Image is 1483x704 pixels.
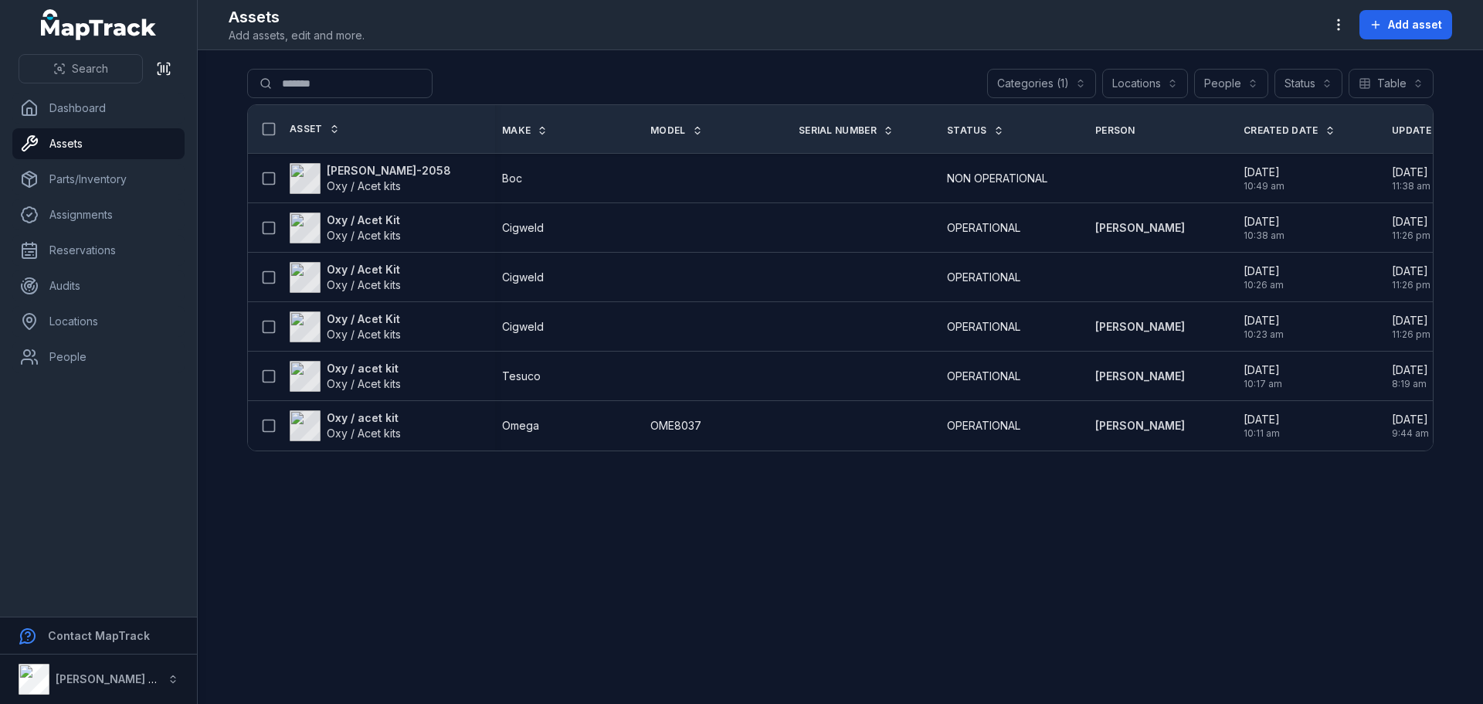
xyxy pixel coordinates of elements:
a: Oxy / acet kitOxy / Acet kits [290,361,401,392]
span: [DATE] [1392,214,1430,230]
span: [DATE] [1244,362,1282,378]
a: Oxy / Acet KitOxy / Acet kits [290,213,401,243]
button: Status [1274,69,1342,98]
span: [DATE] [1244,264,1284,279]
span: [DATE] [1244,313,1284,328]
strong: Oxy / Acet Kit [327,213,401,228]
a: Audits [12,270,185,301]
a: Created Date [1244,124,1335,137]
button: Locations [1102,69,1188,98]
span: NON OPERATIONAL [947,171,1047,186]
button: People [1194,69,1268,98]
span: 10:49 am [1244,180,1284,192]
button: Add asset [1359,10,1452,39]
span: OPERATIONAL [947,369,1020,384]
time: 5/6/2025, 10:49:22 AM [1244,165,1284,192]
strong: Oxy / Acet Kit [327,262,401,277]
span: OPERATIONAL [947,418,1020,434]
a: Oxy / acet kitOxy / Acet kits [290,410,401,441]
button: Categories (1) [987,69,1096,98]
a: Oxy / Acet KitOxy / Acet kits [290,262,401,293]
time: 5/6/2025, 10:26:32 AM [1244,264,1284,291]
span: Person [1095,124,1135,137]
span: Asset [290,123,323,135]
span: Oxy / Acet kits [327,229,401,242]
span: [DATE] [1392,264,1430,279]
a: Assignments [12,199,185,230]
time: 7/23/2025, 8:19:54 AM [1392,362,1428,390]
span: [DATE] [1392,313,1430,328]
span: [DATE] [1244,412,1280,427]
span: 11:26 pm [1392,279,1430,291]
span: Created Date [1244,124,1318,137]
span: [DATE] [1392,165,1430,180]
strong: [PERSON_NAME]-2058 [327,163,451,179]
a: [PERSON_NAME] [1095,369,1185,384]
span: 10:38 am [1244,230,1284,242]
span: OPERATIONAL [947,220,1020,236]
time: 5/6/2025, 10:17:28 AM [1244,362,1282,390]
strong: Oxy / Acet Kit [327,311,401,327]
time: 7/21/2025, 11:26:02 PM [1392,264,1430,291]
a: People [12,342,185,372]
span: 11:26 pm [1392,230,1430,242]
span: Make [502,124,531,137]
a: Asset [290,123,340,135]
a: Model [650,124,703,137]
span: Add assets, edit and more. [229,28,365,43]
strong: Oxy / acet kit [327,410,401,426]
time: 5/6/2025, 10:23:13 AM [1244,313,1284,341]
a: Serial Number [799,124,894,137]
span: Model [650,124,686,137]
span: [DATE] [1392,412,1429,427]
time: 7/22/2025, 11:38:59 AM [1392,165,1430,192]
span: 10:17 am [1244,378,1282,390]
a: Reservations [12,235,185,266]
span: 10:23 am [1244,328,1284,341]
span: [DATE] [1392,362,1428,378]
span: 11:26 pm [1392,328,1430,341]
strong: [PERSON_NAME] [1095,418,1185,434]
button: Search [19,54,143,83]
strong: Oxy / acet kit [327,361,401,376]
span: 10:11 am [1244,427,1280,440]
span: Cigweld [502,270,544,285]
a: Oxy / Acet KitOxy / Acet kits [290,311,401,342]
a: Make [502,124,548,137]
time: 5/6/2025, 10:38:43 AM [1244,214,1284,242]
span: OPERATIONAL [947,319,1020,335]
span: OPERATIONAL [947,270,1020,285]
span: Add asset [1388,17,1442,32]
span: Oxy / Acet kits [327,377,401,390]
span: Oxy / Acet kits [327,179,401,192]
span: Oxy / Acet kits [327,278,401,291]
a: Parts/Inventory [12,164,185,195]
span: [DATE] [1244,165,1284,180]
a: Locations [12,306,185,337]
span: Oxy / Acet kits [327,427,401,440]
span: Updated Date [1392,124,1468,137]
span: Cigweld [502,220,544,236]
a: MapTrack [41,9,157,40]
span: Omega [502,418,539,434]
a: Dashboard [12,93,185,124]
strong: [PERSON_NAME] Air [56,672,163,685]
span: 8:19 am [1392,378,1428,390]
a: Assets [12,128,185,159]
strong: [PERSON_NAME] [1095,220,1185,236]
strong: Contact MapTrack [48,629,150,642]
a: [PERSON_NAME]-2058Oxy / Acet kits [290,163,451,194]
span: Serial Number [799,124,877,137]
time: 9/9/2025, 9:44:20 AM [1392,412,1429,440]
a: [PERSON_NAME] [1095,319,1185,335]
span: Search [72,61,108,77]
span: Boc [502,171,522,186]
span: 10:26 am [1244,279,1284,291]
time: 7/21/2025, 11:26:02 PM [1392,313,1430,341]
span: 9:44 am [1392,427,1429,440]
span: [DATE] [1244,214,1284,230]
a: Status [947,124,1004,137]
time: 7/21/2025, 11:26:02 PM [1392,214,1430,242]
